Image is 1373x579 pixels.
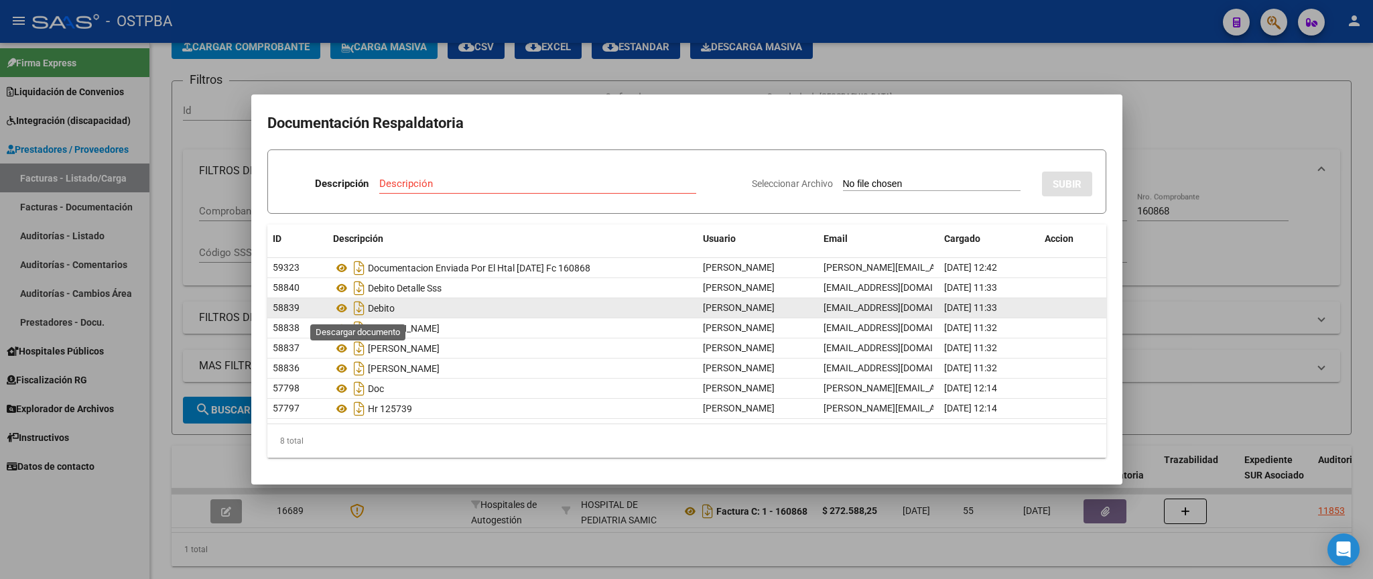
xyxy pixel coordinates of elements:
[1039,224,1106,253] datatable-header-cell: Accion
[703,282,775,293] span: [PERSON_NAME]
[824,302,972,313] span: [EMAIL_ADDRESS][DOMAIN_NAME]
[273,363,300,373] span: 58836
[944,282,997,293] span: [DATE] 11:33
[350,358,368,379] i: Descargar documento
[818,224,939,253] datatable-header-cell: Email
[333,277,692,299] div: Debito Detalle Sss
[333,358,692,379] div: [PERSON_NAME]
[328,224,698,253] datatable-header-cell: Descripción
[824,282,972,293] span: [EMAIL_ADDRESS][DOMAIN_NAME]
[333,298,692,319] div: Debito
[350,338,368,359] i: Descargar documento
[944,262,997,273] span: [DATE] 12:42
[939,224,1039,253] datatable-header-cell: Cargado
[350,378,368,399] i: Descargar documento
[350,277,368,299] i: Descargar documento
[273,383,300,393] span: 57798
[315,176,369,192] p: Descripción
[1045,233,1073,244] span: Accion
[333,398,692,420] div: Hr 125739
[333,378,692,399] div: Doc
[824,403,1116,413] span: [PERSON_NAME][EMAIL_ADDRESS][PERSON_NAME][DOMAIN_NAME]
[273,262,300,273] span: 59323
[703,383,775,393] span: [PERSON_NAME]
[752,178,833,189] span: Seleccionar Archivo
[273,302,300,313] span: 58839
[350,298,368,319] i: Descargar documento
[333,338,692,359] div: [PERSON_NAME]
[824,322,972,333] span: [EMAIL_ADDRESS][DOMAIN_NAME]
[273,342,300,353] span: 58837
[1053,178,1082,190] span: SUBIR
[698,224,818,253] datatable-header-cell: Usuario
[333,318,692,339] div: [PERSON_NAME]
[703,262,775,273] span: [PERSON_NAME]
[703,363,775,373] span: [PERSON_NAME]
[944,342,997,353] span: [DATE] 11:32
[703,322,775,333] span: [PERSON_NAME]
[350,318,368,339] i: Descargar documento
[267,224,328,253] datatable-header-cell: ID
[944,322,997,333] span: [DATE] 11:32
[703,233,736,244] span: Usuario
[273,233,281,244] span: ID
[824,342,972,353] span: [EMAIL_ADDRESS][DOMAIN_NAME]
[333,257,692,279] div: Documentacion Enviada Por El Htal [DATE] Fc 160868
[703,403,775,413] span: [PERSON_NAME]
[273,322,300,333] span: 58838
[824,383,1116,393] span: [PERSON_NAME][EMAIL_ADDRESS][PERSON_NAME][DOMAIN_NAME]
[333,233,383,244] span: Descripción
[944,233,980,244] span: Cargado
[267,424,1106,458] div: 8 total
[267,111,1106,136] h2: Documentación Respaldatoria
[824,233,848,244] span: Email
[350,398,368,420] i: Descargar documento
[703,342,775,353] span: [PERSON_NAME]
[350,257,368,279] i: Descargar documento
[703,302,775,313] span: [PERSON_NAME]
[273,403,300,413] span: 57797
[944,302,997,313] span: [DATE] 11:33
[1042,172,1092,196] button: SUBIR
[944,403,997,413] span: [DATE] 12:14
[944,383,997,393] span: [DATE] 12:14
[1327,533,1360,566] div: Open Intercom Messenger
[944,363,997,373] span: [DATE] 11:32
[824,262,1116,273] span: [PERSON_NAME][EMAIL_ADDRESS][PERSON_NAME][DOMAIN_NAME]
[824,363,972,373] span: [EMAIL_ADDRESS][DOMAIN_NAME]
[273,282,300,293] span: 58840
